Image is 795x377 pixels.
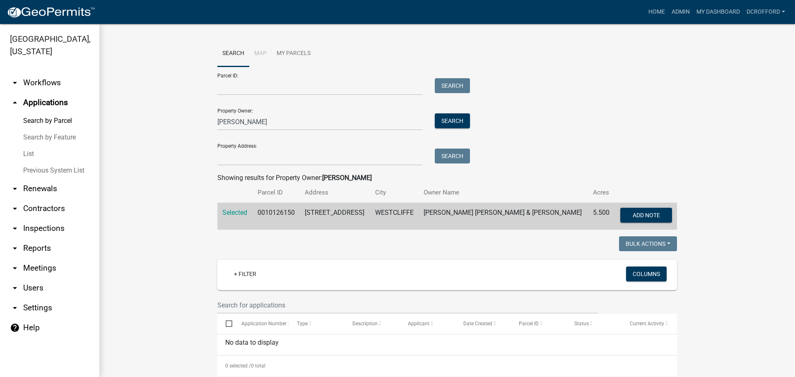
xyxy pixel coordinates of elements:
a: Selected [222,209,247,216]
datatable-header-cell: Status [566,314,622,334]
datatable-header-cell: Parcel ID [511,314,566,334]
th: Owner Name [419,183,588,202]
div: 0 total [217,355,677,376]
button: Search [435,149,470,163]
div: Showing results for Property Owner: [217,173,677,183]
i: arrow_drop_down [10,184,20,194]
i: arrow_drop_down [10,263,20,273]
i: arrow_drop_up [10,98,20,108]
span: Applicant [407,321,429,327]
i: arrow_drop_down [10,78,20,88]
span: Date Created [463,321,492,327]
th: Address [300,183,370,202]
datatable-header-cell: Date Created [455,314,511,334]
button: Bulk Actions [619,236,677,251]
span: Application Number [241,321,287,327]
button: Columns [626,267,667,281]
datatable-header-cell: Application Number [233,314,289,334]
td: 0010126150 [253,203,300,230]
span: Current Activity [629,321,664,327]
button: Search [435,78,470,93]
th: Parcel ID [253,183,300,202]
span: Type [297,321,308,327]
a: + Filter [227,267,263,281]
td: [STREET_ADDRESS] [300,203,370,230]
td: WESTCLIFFE [370,203,419,230]
i: arrow_drop_down [10,303,20,313]
span: 0 selected / [225,363,251,369]
a: Search [217,41,249,67]
datatable-header-cell: Select [217,314,233,334]
a: Admin [668,4,693,20]
button: Search [435,113,470,128]
span: Status [574,321,588,327]
datatable-header-cell: Type [289,314,344,334]
i: arrow_drop_down [10,204,20,214]
i: help [10,323,20,333]
datatable-header-cell: Current Activity [622,314,677,334]
td: 5.500 [588,203,614,230]
th: City [370,183,419,202]
datatable-header-cell: Applicant [400,314,455,334]
datatable-header-cell: Description [344,314,400,334]
a: dcrofford [743,4,788,20]
button: Add Note [620,208,672,223]
span: Description [352,321,377,327]
a: My Dashboard [693,4,743,20]
input: Search for applications [217,297,598,314]
i: arrow_drop_down [10,223,20,233]
strong: [PERSON_NAME] [322,174,372,182]
th: Acres [588,183,614,202]
a: Home [645,4,668,20]
td: [PERSON_NAME] [PERSON_NAME] & [PERSON_NAME] [419,203,588,230]
i: arrow_drop_down [10,243,20,253]
span: Add Note [632,212,660,219]
div: No data to display [217,334,677,355]
a: My Parcels [272,41,316,67]
span: Parcel ID [518,321,538,327]
i: arrow_drop_down [10,283,20,293]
